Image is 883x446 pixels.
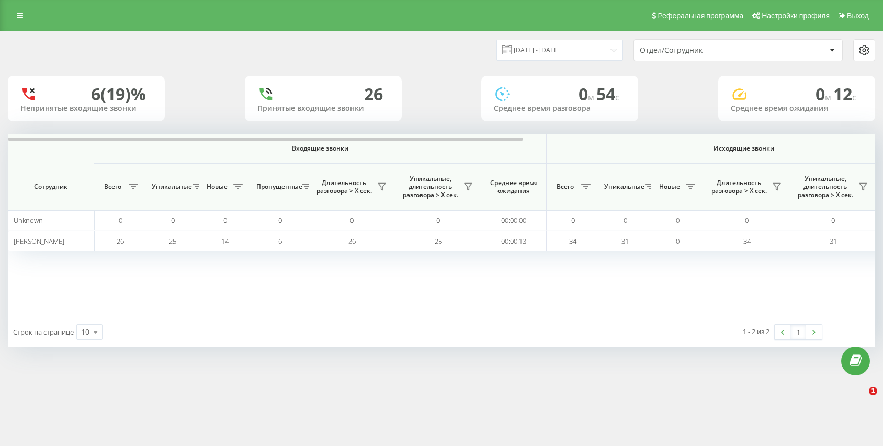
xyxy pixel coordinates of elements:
span: Unknown [14,215,43,225]
td: 00:00:13 [481,231,547,251]
span: 0 [745,215,749,225]
span: 1 [869,387,877,395]
span: 0 [579,83,596,105]
div: Принятые входящие звонки [257,104,389,113]
div: Непринятые входящие звонки [20,104,152,113]
span: 0 [119,215,122,225]
div: 1 - 2 из 2 [743,326,769,337]
span: 25 [169,236,176,246]
span: 31 [621,236,629,246]
span: 14 [221,236,229,246]
span: 26 [348,236,356,246]
div: Среднее время ожидания [731,104,863,113]
span: 31 [830,236,837,246]
div: Среднее время разговора [494,104,626,113]
span: Среднее время ожидания [489,179,538,195]
span: 0 [278,215,282,225]
span: Выход [847,12,869,20]
td: 00:00:00 [481,210,547,231]
span: Всего [552,182,578,191]
span: Уникальные [152,182,189,191]
a: 1 [790,325,806,339]
span: c [852,92,856,103]
span: Длительность разговора > Х сек. [314,179,374,195]
div: 6 (19)% [91,84,146,104]
span: Настройки профиля [762,12,830,20]
span: Новые [204,182,230,191]
div: 26 [364,84,383,104]
span: Строк на странице [13,327,74,337]
span: c [615,92,619,103]
span: м [588,92,596,103]
span: м [825,92,833,103]
span: Уникальные [604,182,642,191]
div: 10 [81,327,89,337]
span: Входящие звонки [121,144,519,153]
span: Пропущенные [256,182,299,191]
span: 26 [117,236,124,246]
div: Отдел/Сотрудник [640,46,765,55]
span: Уникальные, длительность разговора > Х сек. [795,175,855,199]
iframe: Intercom live chat [847,387,873,412]
span: Новые [656,182,683,191]
span: 12 [833,83,856,105]
span: 0 [624,215,627,225]
span: 0 [436,215,440,225]
span: 0 [223,215,227,225]
span: Уникальные, длительность разговора > Х сек. [400,175,460,199]
span: 0 [816,83,833,105]
span: 34 [569,236,576,246]
span: [PERSON_NAME] [14,236,64,246]
span: 0 [171,215,175,225]
span: 34 [743,236,751,246]
span: 0 [831,215,835,225]
span: Длительность разговора > Х сек. [709,179,769,195]
span: 0 [350,215,354,225]
span: 0 [676,215,680,225]
span: 25 [435,236,442,246]
span: 54 [596,83,619,105]
span: 0 [571,215,575,225]
span: Сотрудник [17,182,85,191]
span: Всего [99,182,126,191]
span: 6 [278,236,282,246]
span: Реферальная программа [658,12,743,20]
span: 0 [676,236,680,246]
